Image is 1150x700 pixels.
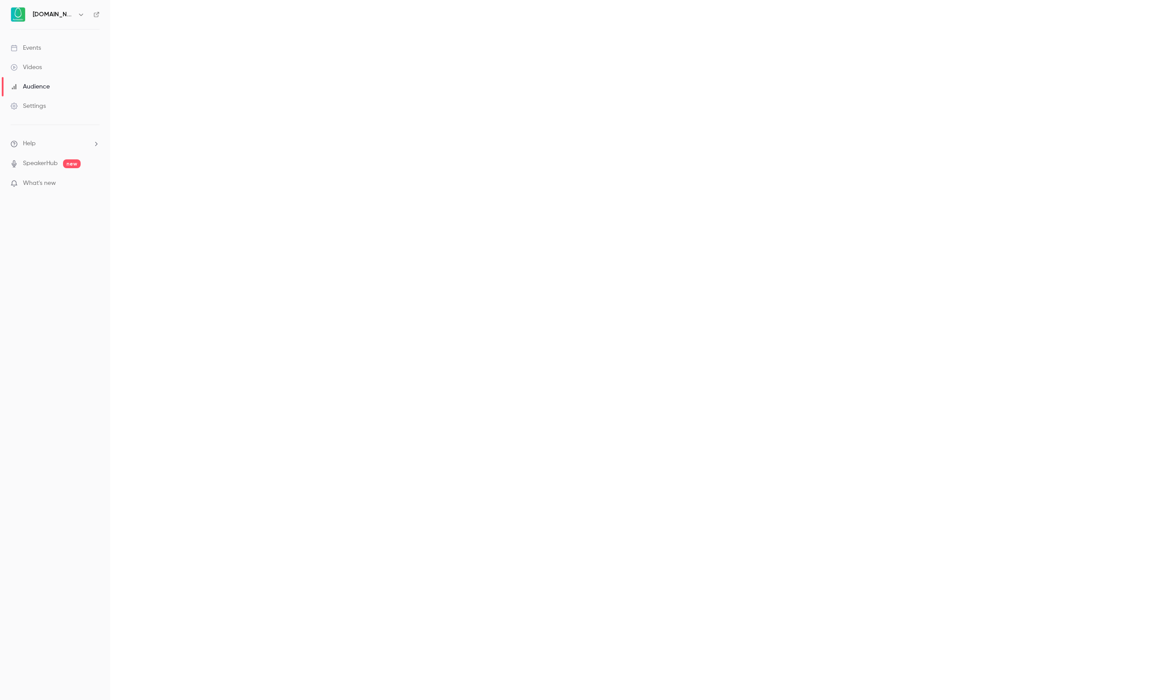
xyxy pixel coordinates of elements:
[23,179,56,188] span: What's new
[23,139,36,148] span: Help
[63,159,81,168] span: new
[11,82,50,91] div: Audience
[11,102,46,111] div: Settings
[11,7,25,22] img: Avokaado.io
[11,63,42,72] div: Videos
[23,159,58,168] a: SpeakerHub
[11,139,100,148] li: help-dropdown-opener
[11,44,41,52] div: Events
[33,10,74,19] h6: [DOMAIN_NAME]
